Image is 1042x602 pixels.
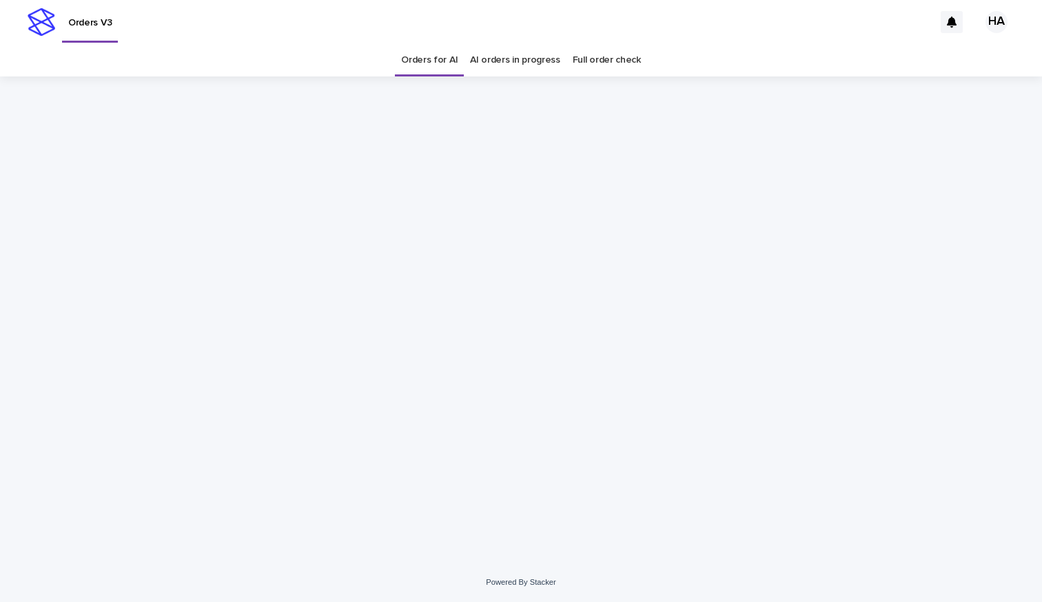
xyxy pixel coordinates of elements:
img: stacker-logo-s-only.png [28,8,55,36]
a: Powered By Stacker [486,578,555,586]
a: Orders for AI [401,44,458,76]
div: HA [985,11,1008,33]
a: AI orders in progress [470,44,560,76]
a: Full order check [573,44,641,76]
